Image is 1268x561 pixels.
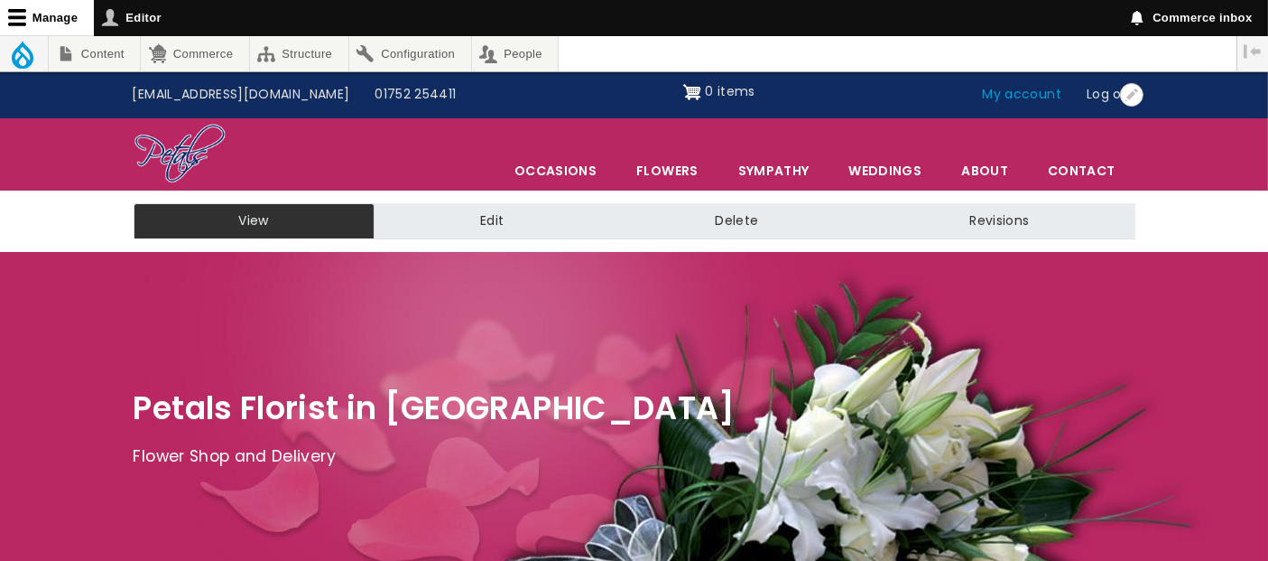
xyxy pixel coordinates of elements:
a: Sympathy [719,152,828,190]
a: Structure [250,36,348,71]
a: About [942,152,1027,190]
span: 0 items [705,82,754,100]
a: Contact [1029,152,1134,190]
a: Content [49,36,140,71]
a: 01752 254411 [362,78,468,112]
a: Revisions [864,203,1134,239]
p: Flower Shop and Delivery [134,444,1135,471]
a: My account [970,78,1075,112]
a: View [134,203,375,239]
button: Open User account menu configuration options [1120,83,1143,107]
a: Shopping cart 0 items [683,78,755,107]
a: Commerce [141,36,248,71]
a: Edit [375,203,609,239]
img: Shopping cart [683,78,701,107]
nav: Tabs [120,203,1149,239]
a: Flowers [617,152,717,190]
a: [EMAIL_ADDRESS][DOMAIN_NAME] [120,78,363,112]
a: Log out [1074,78,1148,112]
a: People [472,36,559,71]
span: Petals Florist in [GEOGRAPHIC_DATA] [134,386,736,430]
span: Weddings [829,152,940,190]
a: Delete [609,203,864,239]
button: Vertical orientation [1237,36,1268,67]
span: Occasions [495,152,615,190]
img: Home [134,123,227,186]
a: Configuration [349,36,471,71]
